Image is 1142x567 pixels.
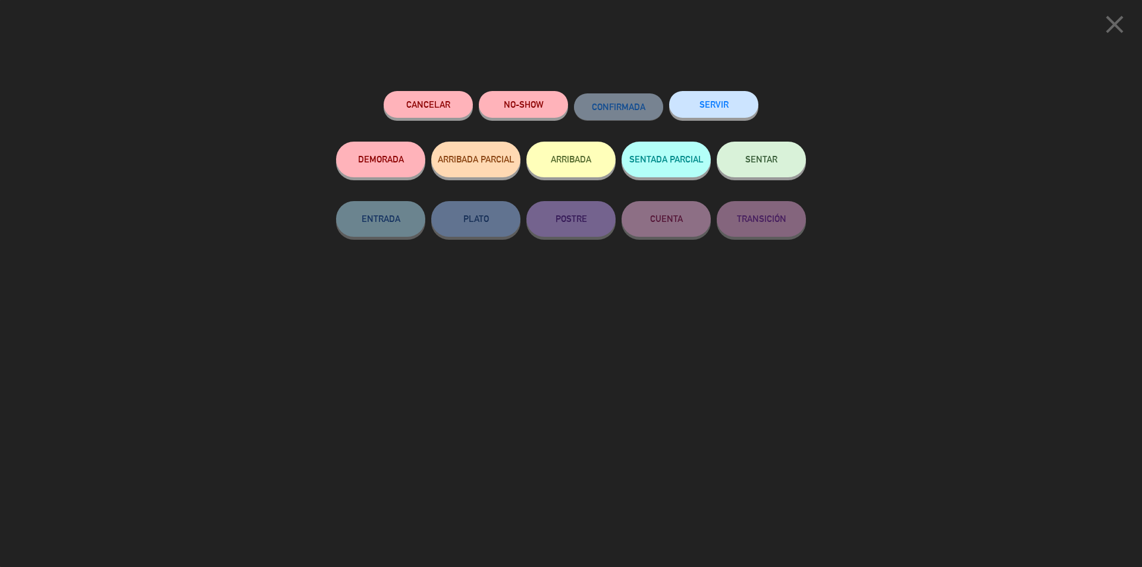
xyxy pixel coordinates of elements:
button: Cancelar [384,91,473,118]
span: ARRIBADA PARCIAL [438,154,514,164]
button: DEMORADA [336,142,425,177]
button: SENTADA PARCIAL [622,142,711,177]
i: close [1100,10,1130,39]
button: SERVIR [669,91,758,118]
button: PLATO [431,201,520,237]
button: CONFIRMADA [574,93,663,120]
button: close [1096,9,1133,44]
button: CUENTA [622,201,711,237]
span: CONFIRMADA [592,102,645,112]
span: SENTAR [745,154,777,164]
button: NO-SHOW [479,91,568,118]
button: ARRIBADA PARCIAL [431,142,520,177]
button: TRANSICIÓN [717,201,806,237]
button: ARRIBADA [526,142,616,177]
button: SENTAR [717,142,806,177]
button: POSTRE [526,201,616,237]
button: ENTRADA [336,201,425,237]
